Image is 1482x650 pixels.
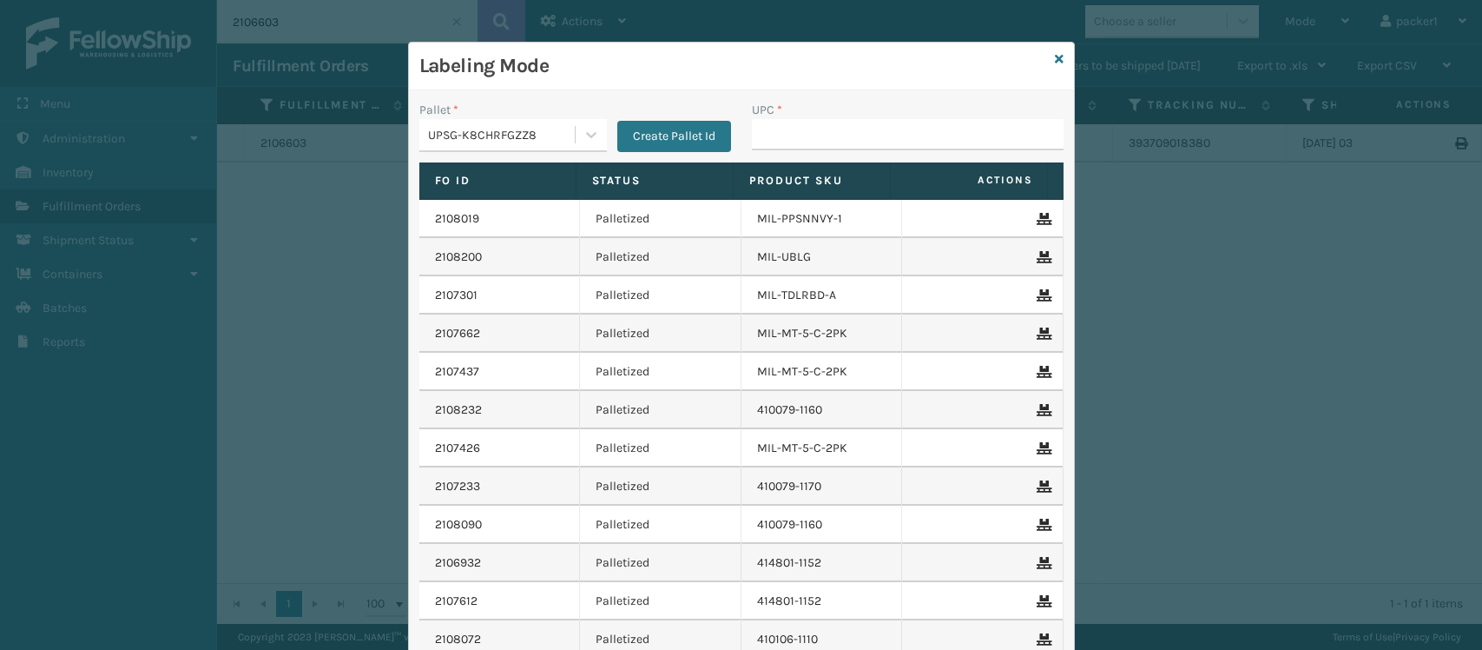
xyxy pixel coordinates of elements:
[419,101,458,119] label: Pallet
[580,506,741,544] td: Palletized
[419,53,1048,79] h3: Labeling Mode
[1037,366,1047,378] i: Remove From Pallet
[435,287,478,304] a: 2107301
[741,238,903,276] td: MIL-UBLG
[580,315,741,353] td: Palletized
[435,440,480,457] a: 2107426
[428,126,576,144] div: UPSG-K8CHRFGZZ8
[1037,633,1047,646] i: Remove From Pallet
[580,582,741,620] td: Palletized
[741,544,903,582] td: 414801-1152
[741,468,903,506] td: 410079-1170
[741,353,903,391] td: MIL-MT-5-C-2PK
[580,391,741,429] td: Palletized
[1037,595,1047,607] i: Remove From Pallet
[1037,251,1047,263] i: Remove From Pallet
[580,200,741,238] td: Palletized
[580,353,741,391] td: Palletized
[741,582,903,620] td: 414801-1152
[1037,404,1047,416] i: Remove From Pallet
[580,544,741,582] td: Palletized
[741,391,903,429] td: 410079-1160
[1037,442,1047,454] i: Remove From Pallet
[749,173,874,189] label: Product SKU
[435,210,479,228] a: 2108019
[741,429,903,468] td: MIL-MT-5-C-2PK
[435,516,482,534] a: 2108090
[580,238,741,276] td: Palletized
[435,631,481,648] a: 2108072
[435,173,560,189] label: Fo Id
[435,593,478,610] a: 2107612
[580,468,741,506] td: Palletized
[435,325,480,342] a: 2107662
[592,173,717,189] label: Status
[752,101,782,119] label: UPC
[435,249,482,266] a: 2108200
[1037,481,1047,493] i: Remove From Pallet
[617,121,731,152] button: Create Pallet Id
[1037,213,1047,225] i: Remove From Pallet
[1037,519,1047,531] i: Remove From Pallet
[1037,328,1047,340] i: Remove From Pallet
[435,478,480,495] a: 2107233
[435,363,479,381] a: 2107437
[741,315,903,353] td: MIL-MT-5-C-2PK
[1037,289,1047,302] i: Remove From Pallet
[580,276,741,315] td: Palletized
[435,554,481,572] a: 2106932
[741,200,903,238] td: MIL-PPSNNVY-1
[741,506,903,544] td: 410079-1160
[741,276,903,315] td: MIL-TDLRBD-A
[580,429,741,468] td: Palletized
[896,166,1044,195] span: Actions
[1037,557,1047,569] i: Remove From Pallet
[435,401,482,419] a: 2108232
